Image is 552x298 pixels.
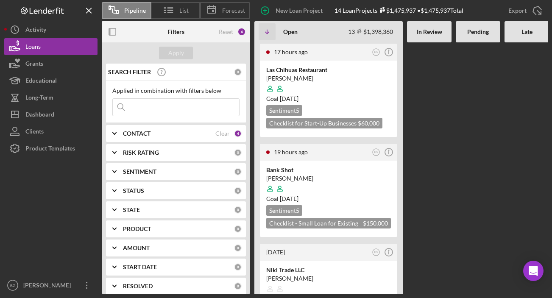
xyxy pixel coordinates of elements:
div: 0 [234,206,242,214]
div: New Loan Project [276,2,323,19]
span: Pipeline [124,7,146,14]
time: 10/20/2025 [280,195,298,202]
span: $60,000 [358,120,379,127]
span: Goal [266,95,298,102]
b: SENTIMENT [123,168,156,175]
div: 14 Loan Projects • $1,475,937 Total [335,7,463,14]
div: Dashboard [25,106,54,125]
div: Educational [25,72,57,91]
time: 09/19/2025 [280,95,298,102]
button: Grants [4,55,98,72]
b: Open [283,28,298,35]
button: BZ[PERSON_NAME] [4,277,98,294]
div: Applied in combination with filters below [112,87,240,94]
div: Checklist - Small Loan for Existing Businesses [266,218,391,228]
b: Pending [467,28,489,35]
div: 0 [234,149,242,156]
div: Apply [168,47,184,59]
b: STATUS [123,187,144,194]
div: Reset [219,28,233,35]
button: Dashboard [4,106,98,123]
button: Clients [4,123,98,140]
div: 13 $1,398,360 [348,28,393,35]
span: $150,000 [363,220,388,227]
b: In Review [417,28,442,35]
div: $1,475,937 [377,7,416,14]
div: [PERSON_NAME] [266,274,391,283]
div: Checklist for Start-Up Businesses [266,118,382,128]
div: Export [508,2,527,19]
button: Educational [4,72,98,89]
a: 19 hours agoDSBank Shot[PERSON_NAME]Goal [DATE]Sentiment5Checklist - Small Loan for Existing Busi... [259,142,399,238]
div: Clients [25,123,44,142]
div: [PERSON_NAME] [266,74,391,83]
span: List [179,7,189,14]
div: Bank Shot [266,166,391,174]
b: START DATE [123,264,157,270]
button: Long-Term [4,89,98,106]
div: Activity [25,21,46,40]
div: Sentiment 5 [266,205,302,216]
b: AMOUNT [123,245,150,251]
button: DS [371,47,382,58]
b: Late [521,28,532,35]
div: Niki Trade LLC [266,266,391,274]
text: DS [374,150,379,153]
b: Filters [167,28,184,35]
div: [PERSON_NAME] [21,277,76,296]
div: Product Templates [25,140,75,159]
div: Las Chihuas Restaurant [266,66,391,74]
div: Long-Term [25,89,53,108]
a: 17 hours agoDSLas Chihuas Restaurant[PERSON_NAME]Goal [DATE]Sentiment5Checklist for Start-Up Busi... [259,42,399,138]
text: DS [374,251,379,253]
div: 0 [234,244,242,252]
text: DS [374,50,379,53]
div: Grants [25,55,43,74]
b: STATE [123,206,140,213]
text: BZ [10,283,15,288]
time: 2025-10-07 00:12 [274,148,308,156]
time: 2025-10-07 02:23 [274,48,308,56]
button: Apply [159,47,193,59]
b: SEARCH FILTER [108,69,151,75]
button: Export [500,2,548,19]
button: Product Templates [4,140,98,157]
button: DS [371,147,382,158]
div: Loans [25,38,41,57]
span: Forecast [222,7,245,14]
span: Goal [266,195,298,202]
div: Open Intercom Messenger [523,261,544,281]
div: 0 [234,68,242,76]
button: Loans [4,38,98,55]
b: RISK RATING [123,149,159,156]
button: Activity [4,21,98,38]
div: 4 [237,28,246,36]
div: [PERSON_NAME] [266,174,391,183]
div: 0 [234,282,242,290]
div: 0 [234,225,242,233]
b: PRODUCT [123,226,151,232]
b: CONTACT [123,130,151,137]
time: 2025-10-02 19:30 [266,248,285,256]
div: Clear [215,130,230,137]
div: 0 [234,187,242,195]
div: 0 [234,263,242,271]
button: DS [371,247,382,258]
button: New Loan Project [254,2,331,19]
div: 4 [234,130,242,137]
div: Sentiment 5 [266,105,302,116]
div: 0 [234,168,242,175]
b: RESOLVED [123,283,153,290]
